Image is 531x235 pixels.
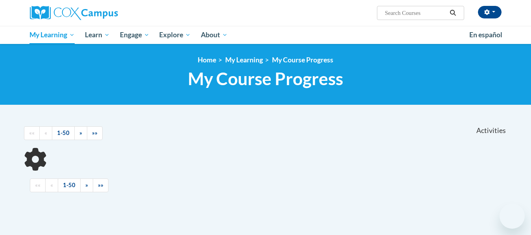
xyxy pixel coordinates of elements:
a: 1-50 [58,179,81,192]
a: Home [198,56,216,64]
a: About [196,26,233,44]
span: «« [29,129,35,136]
span: » [79,129,82,136]
a: Engage [115,26,154,44]
input: Search Courses [384,8,447,18]
a: End [87,126,103,140]
a: Cox Campus [30,6,179,20]
span: About [201,30,228,40]
a: Next [80,179,93,192]
span: »» [98,182,103,188]
span: Engage [120,30,149,40]
a: End [93,179,108,192]
span: » [85,182,88,188]
button: Search [447,8,459,18]
img: Cox Campus [30,6,118,20]
a: Next [74,126,87,140]
a: Previous [45,179,58,192]
a: Begining [30,179,46,192]
div: Main menu [18,26,513,44]
a: Learn [80,26,115,44]
span: En español [469,31,502,39]
span: Learn [85,30,110,40]
a: My Learning [225,56,263,64]
a: My Learning [25,26,80,44]
span: Activities [476,126,506,135]
span: « [44,129,47,136]
a: My Course Progress [272,56,333,64]
span: «« [35,182,40,188]
span: « [50,182,53,188]
a: Explore [154,26,196,44]
iframe: Button to launch messaging window [500,204,525,229]
a: Previous [39,126,52,140]
span: »» [92,129,97,136]
span: My Learning [29,30,75,40]
button: Account Settings [478,6,502,18]
span: Explore [159,30,191,40]
span: My Course Progress [188,68,343,89]
a: Begining [24,126,40,140]
a: En español [464,27,507,43]
a: 1-50 [52,126,75,140]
